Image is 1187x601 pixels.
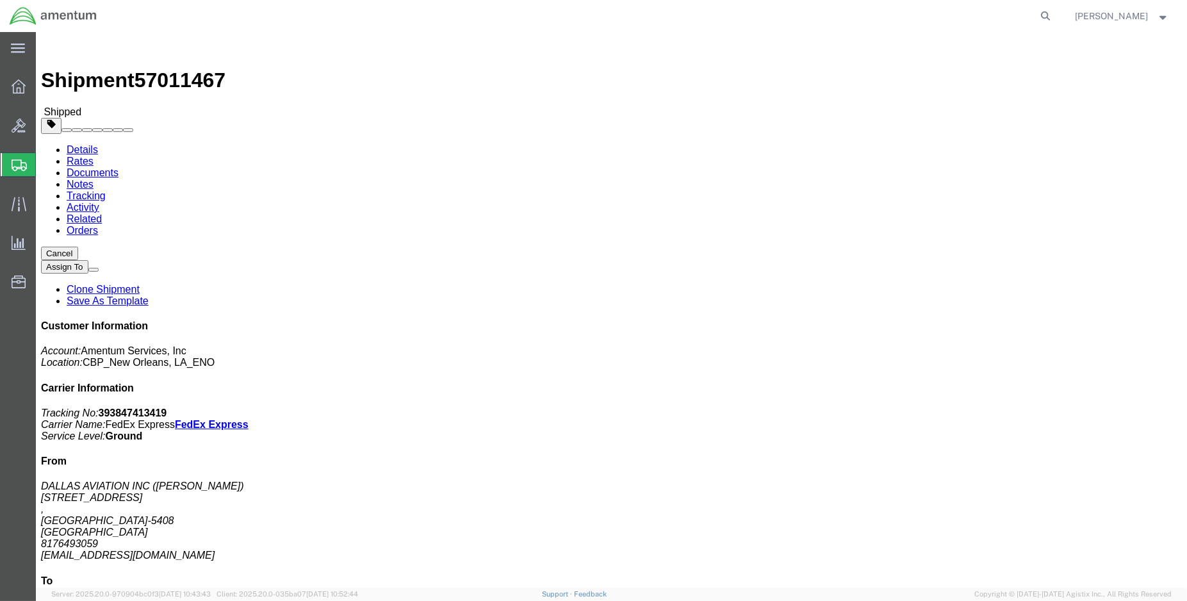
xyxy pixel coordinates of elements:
span: Client: 2025.20.0-035ba07 [217,590,358,598]
span: [DATE] 10:43:43 [159,590,211,598]
span: Brian Marquez [1076,9,1149,23]
span: Server: 2025.20.0-970904bc0f3 [51,590,211,598]
img: logo [9,6,97,26]
span: Copyright © [DATE]-[DATE] Agistix Inc., All Rights Reserved [974,589,1172,600]
span: [DATE] 10:52:44 [306,590,358,598]
iframe: FS Legacy Container [36,32,1187,588]
a: Feedback [574,590,607,598]
a: Support [542,590,574,598]
button: [PERSON_NAME] [1075,8,1170,24]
